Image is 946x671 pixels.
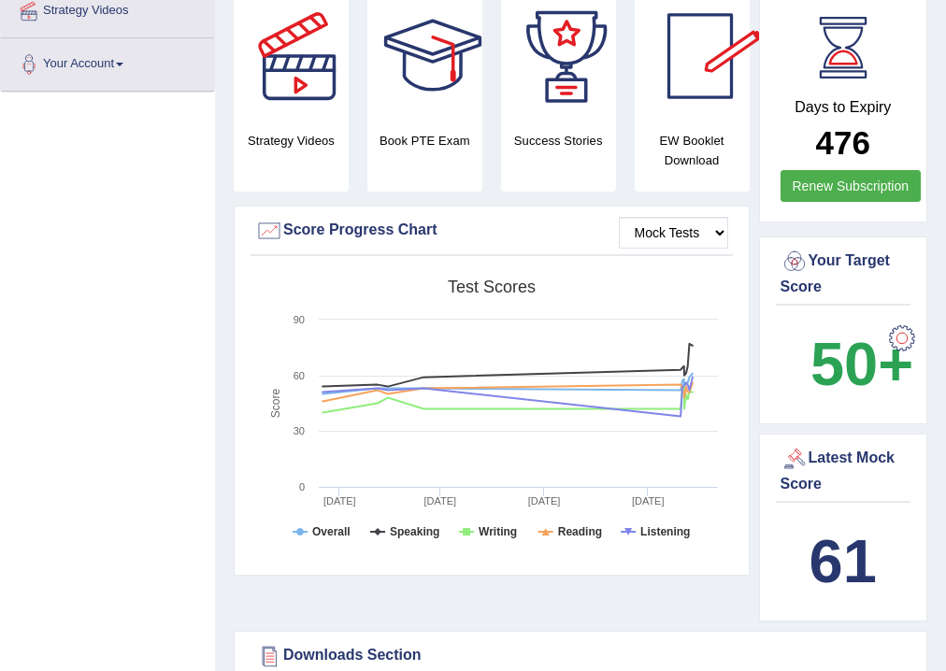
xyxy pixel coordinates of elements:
[781,445,907,495] div: Latest Mock Score
[632,495,665,507] tspan: [DATE]
[640,525,690,538] tspan: Listening
[479,525,517,538] tspan: Writing
[423,495,456,507] tspan: [DATE]
[501,131,616,150] h4: Success Stories
[269,389,282,419] tspan: Score
[781,248,907,298] div: Your Target Score
[255,217,728,245] div: Score Progress Chart
[816,124,870,161] b: 476
[448,278,536,296] tspan: Test scores
[810,527,877,595] b: 61
[781,99,907,116] h4: Days to Expiry
[299,481,305,493] text: 0
[234,131,349,150] h4: Strategy Videos
[294,370,305,381] text: 60
[367,131,482,150] h4: Book PTE Exam
[1,38,214,85] a: Your Account
[255,642,906,670] div: Downloads Section
[294,425,305,436] text: 30
[558,525,602,538] tspan: Reading
[294,314,305,325] text: 90
[810,330,913,398] b: 50+
[635,131,750,170] h4: EW Booklet Download
[528,495,561,507] tspan: [DATE]
[323,495,356,507] tspan: [DATE]
[781,170,922,202] a: Renew Subscription
[390,525,439,538] tspan: Speaking
[312,525,351,538] tspan: Overall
